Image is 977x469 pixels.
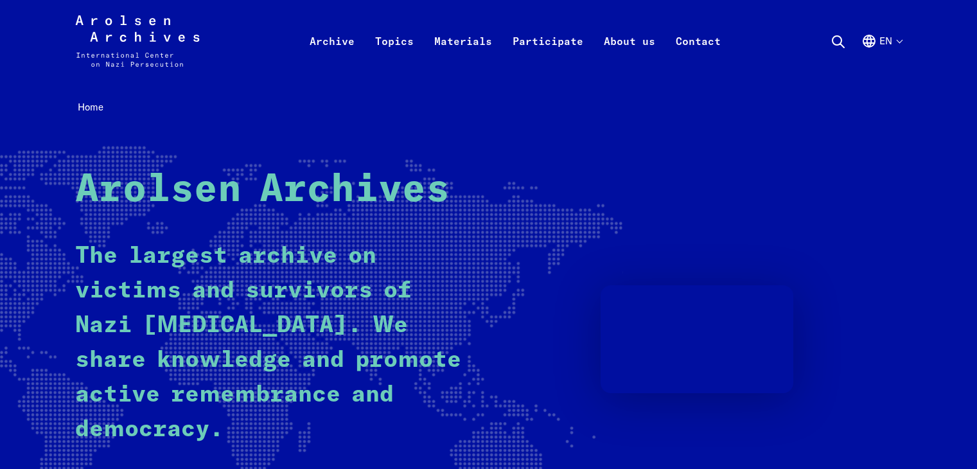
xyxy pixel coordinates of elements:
[299,15,731,67] nav: Primary
[861,33,902,80] button: English, language selection
[75,171,450,209] strong: Arolsen Archives
[665,31,731,82] a: Contact
[424,31,502,82] a: Materials
[299,31,365,82] a: Archive
[75,239,466,447] p: The largest archive on victims and survivors of Nazi [MEDICAL_DATA]. We share knowledge and promo...
[78,101,103,113] span: Home
[594,31,665,82] a: About us
[75,98,902,118] nav: Breadcrumb
[365,31,424,82] a: Topics
[502,31,594,82] a: Participate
